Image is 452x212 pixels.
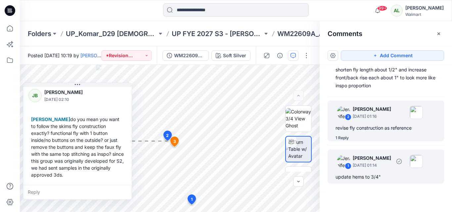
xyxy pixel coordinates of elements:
[336,135,349,141] div: 1 Reply
[166,133,169,139] span: 2
[345,114,351,120] div: 2
[28,29,51,38] a: Folders
[353,162,391,169] p: [DATE] 01:14
[288,139,311,159] img: Turn Table w/ Avatar
[223,52,246,59] div: Soft Silver
[353,154,391,162] p: [PERSON_NAME]
[80,53,118,58] a: [PERSON_NAME]
[353,105,391,113] p: [PERSON_NAME]
[405,12,444,17] div: Walmart
[44,88,98,96] p: [PERSON_NAME]
[275,50,285,61] button: Details
[28,89,42,102] div: JB
[377,6,387,11] span: 99+
[23,185,132,199] div: Reply
[286,108,311,129] img: Colorway 3/4 View Ghost
[391,5,403,17] div: AL
[31,116,70,122] span: [PERSON_NAME]
[28,52,102,59] span: Posted [DATE] 10:19 by
[44,96,98,103] p: [DATE] 02:10
[328,30,362,38] h2: Comments
[173,139,176,145] span: 3
[353,113,391,120] p: [DATE] 01:16
[172,29,263,38] a: UP FYE 2027 S3 - [PERSON_NAME] D29 [DEMOGRAPHIC_DATA] Sleepwear
[336,124,436,132] div: revise fly construction as reference
[277,29,369,38] p: WM22609A_ADM_ESSENTIALS LONG PANT
[405,4,444,12] div: [PERSON_NAME]
[174,52,204,59] div: WM22609A_ADM_ESSENTIALS LONG PANT
[336,173,436,181] div: update hems to 3/4"
[341,50,444,61] button: Add Comment
[336,66,436,90] div: shorten fly length about 1/2" and increase front/back rise each about 1" to look more like inspo ...
[162,50,209,61] button: WM22609A_ADM_ESSENTIALS LONG PANT
[211,50,250,61] button: Soft Silver
[345,163,351,169] div: 1
[66,29,157,38] a: UP_Komar_D29 [DEMOGRAPHIC_DATA] Sleep
[337,106,350,119] img: Jennifer Yerkes
[337,155,350,168] img: Jennifer Yerkes
[28,113,126,181] div: do you mean you want to follow the skims fly construction exactly? functional fly with 1 button i...
[191,196,193,202] span: 1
